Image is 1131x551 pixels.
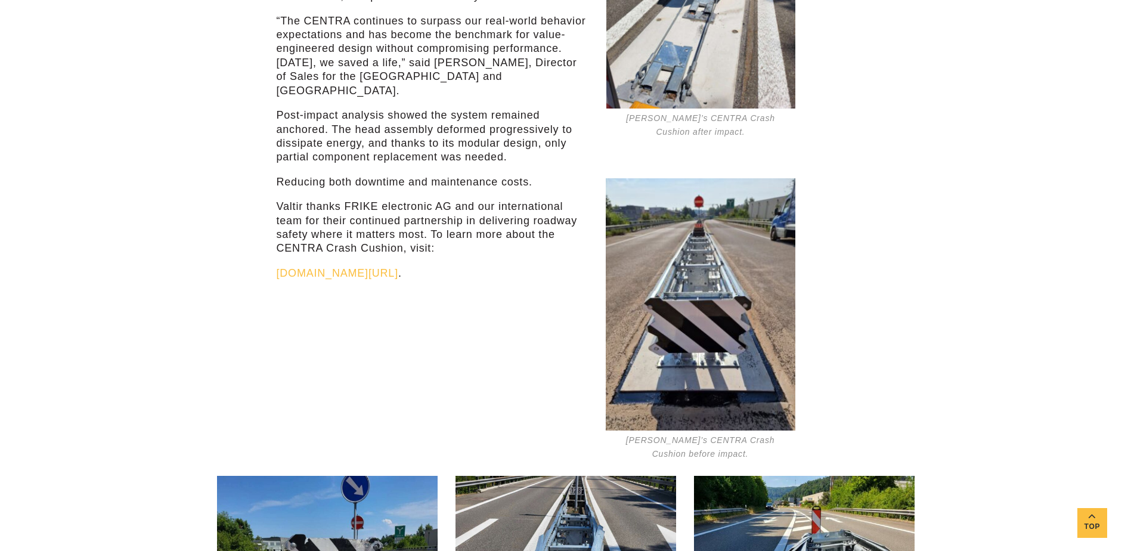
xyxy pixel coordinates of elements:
[277,109,795,165] p: Post-impact analysis showed the system remained anchored. The head assembly deformed progressivel...
[277,14,795,98] p: “The CENTRA continues to surpass our real-world behavior expectations and has become the benchmar...
[277,267,398,279] a: [DOMAIN_NAME][URL]
[277,200,795,256] p: Valtir thanks FRIKE electronic AG and our international team for their continued partnership in d...
[606,109,795,143] p: [PERSON_NAME]’s CENTRA Crash Cushion after impact.
[1077,520,1107,534] span: Top
[1077,508,1107,538] a: Top
[277,267,795,280] p: .
[277,175,795,189] p: Reducing both downtime and maintenance costs.
[606,431,795,465] p: [PERSON_NAME]’s CENTRA Crash Cushion before impact.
